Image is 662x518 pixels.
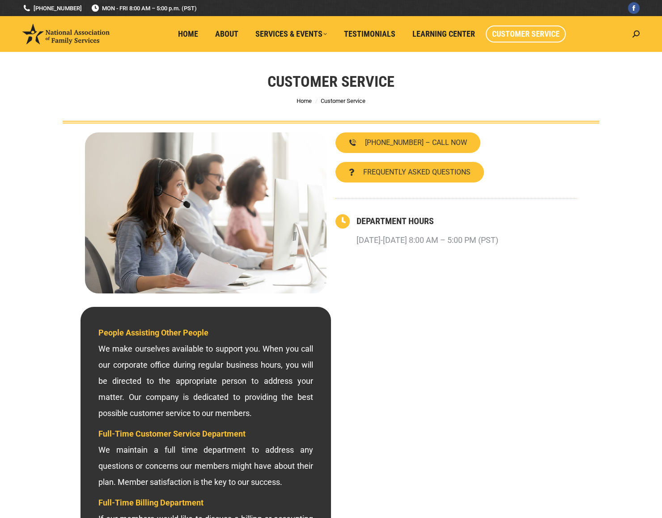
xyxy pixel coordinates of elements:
[98,328,208,337] span: People Assisting Other People
[255,29,327,39] span: Services & Events
[628,2,640,14] a: Facebook page opens in new window
[98,498,204,507] span: Full-Time Billing Department
[98,328,313,418] span: We make ourselves available to support you. When you call our corporate office during regular bus...
[209,25,245,42] a: About
[406,25,481,42] a: Learning Center
[22,24,110,44] img: National Association of Family Services
[492,29,560,39] span: Customer Service
[85,132,327,293] img: Contact National Association of Family Services
[335,132,480,153] a: [PHONE_NUMBER] – CALL NOW
[335,162,484,183] a: FREQUENTLY ASKED QUESTIONS
[356,232,498,248] p: [DATE]-[DATE] 8:00 AM – 5:00 PM (PST)
[365,139,467,146] span: [PHONE_NUMBER] – CALL NOW
[321,98,365,104] span: Customer Service
[22,4,82,13] a: [PHONE_NUMBER]
[98,429,246,438] span: Full-Time Customer Service Department
[215,29,238,39] span: About
[297,98,312,104] a: Home
[178,29,198,39] span: Home
[412,29,475,39] span: Learning Center
[172,25,204,42] a: Home
[91,4,197,13] span: MON - FRI 8:00 AM – 5:00 p.m. (PST)
[98,429,313,487] span: We maintain a full time department to address any questions or concerns our members might have ab...
[486,25,566,42] a: Customer Service
[344,29,395,39] span: Testimonials
[338,25,402,42] a: Testimonials
[363,169,471,176] span: FREQUENTLY ASKED QUESTIONS
[356,216,434,226] a: DEPARTMENT HOURS
[267,72,395,91] h1: Customer Service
